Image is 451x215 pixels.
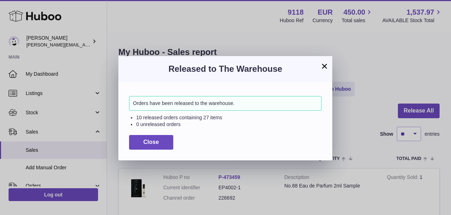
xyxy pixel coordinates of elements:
[320,62,329,70] button: ×
[129,135,173,150] button: Close
[136,114,322,121] li: 10 released orders containing 27 items
[129,96,322,111] div: Orders have been released to the warehouse.
[129,63,322,75] h3: Released to The Warehouse
[143,139,159,145] span: Close
[136,121,322,128] li: 0 unreleased orders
